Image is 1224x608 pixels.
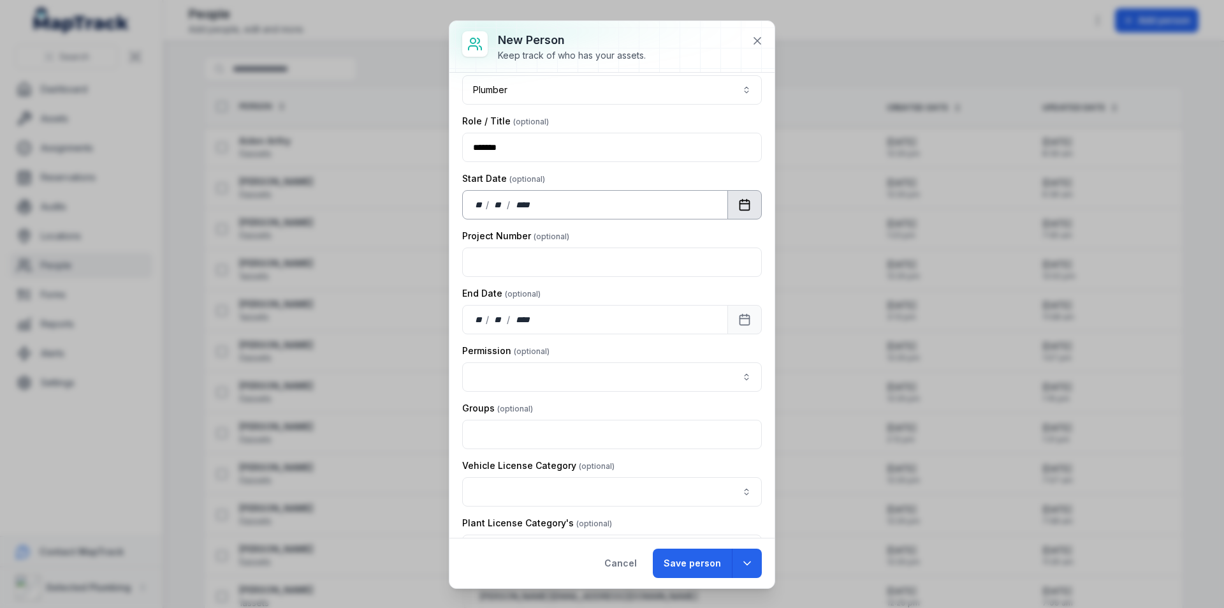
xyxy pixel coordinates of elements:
label: Vehicle License Category [462,459,615,472]
label: Groups [462,402,533,415]
button: Calendar [727,190,762,219]
div: / [507,313,511,326]
label: Role / Title [462,115,549,128]
label: Start Date [462,172,545,185]
h3: New person [498,31,646,49]
div: day, [473,313,486,326]
label: Project Number [462,230,569,242]
div: month, [490,313,507,326]
button: Calendar [727,305,762,334]
button: Save person [653,549,732,578]
label: Permission [462,345,550,357]
button: Cancel [594,549,648,578]
div: month, [490,198,507,211]
div: year, [511,198,535,211]
div: / [507,198,511,211]
div: Keep track of who has your assets. [498,49,646,62]
div: day, [473,198,486,211]
div: / [486,313,490,326]
button: Plumber [462,75,762,105]
div: year, [511,313,535,326]
div: / [486,198,490,211]
label: Plant License Category's [462,517,612,530]
label: End Date [462,287,541,300]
